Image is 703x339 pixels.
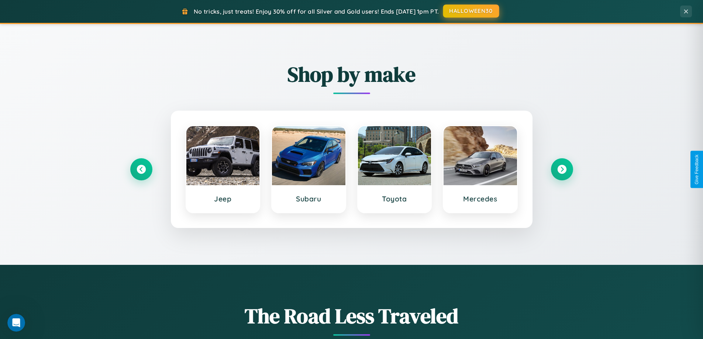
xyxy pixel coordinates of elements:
[130,302,573,330] h1: The Road Less Traveled
[7,314,25,332] iframe: Intercom live chat
[443,4,499,18] button: HALLOWEEN30
[279,194,338,203] h3: Subaru
[130,60,573,89] h2: Shop by make
[194,8,439,15] span: No tricks, just treats! Enjoy 30% off for all Silver and Gold users! Ends [DATE] 1pm PT.
[694,155,699,184] div: Give Feedback
[194,194,252,203] h3: Jeep
[451,194,510,203] h3: Mercedes
[365,194,424,203] h3: Toyota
